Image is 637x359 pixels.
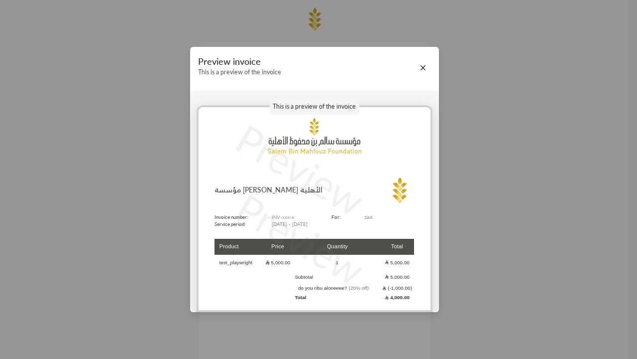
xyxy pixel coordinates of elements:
td: test_playwright [214,256,261,269]
td: Subtotal [295,270,380,284]
p: مؤسسة [PERSON_NAME] الأهلية [214,185,322,195]
span: (20% off) [349,285,369,291]
td: Total [295,293,380,303]
button: Close [418,62,428,73]
td: 5,000.00 [380,270,414,284]
table: Products [214,238,414,304]
p: Preview [225,109,375,230]
td: (-1,000.00) [380,285,414,292]
td: 5,000.00 [261,256,295,269]
p: Preview [225,178,375,300]
td: 4,000.00 [380,293,414,303]
p: ziad [364,213,414,221]
td: 5,000.00 [380,256,414,269]
p: This is a preview of the invoice [198,69,281,76]
p: This is a preview of the invoice [270,99,359,115]
th: Total [380,239,414,255]
p: Invoice number: [214,213,248,221]
p: Service period: [214,220,248,228]
img: Logo [384,176,414,205]
img: hdromg_oukvb.png [199,107,430,167]
td: do you ribu aloneeee? [295,285,380,292]
th: Product [214,239,261,255]
p: Preview invoice [198,56,281,67]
